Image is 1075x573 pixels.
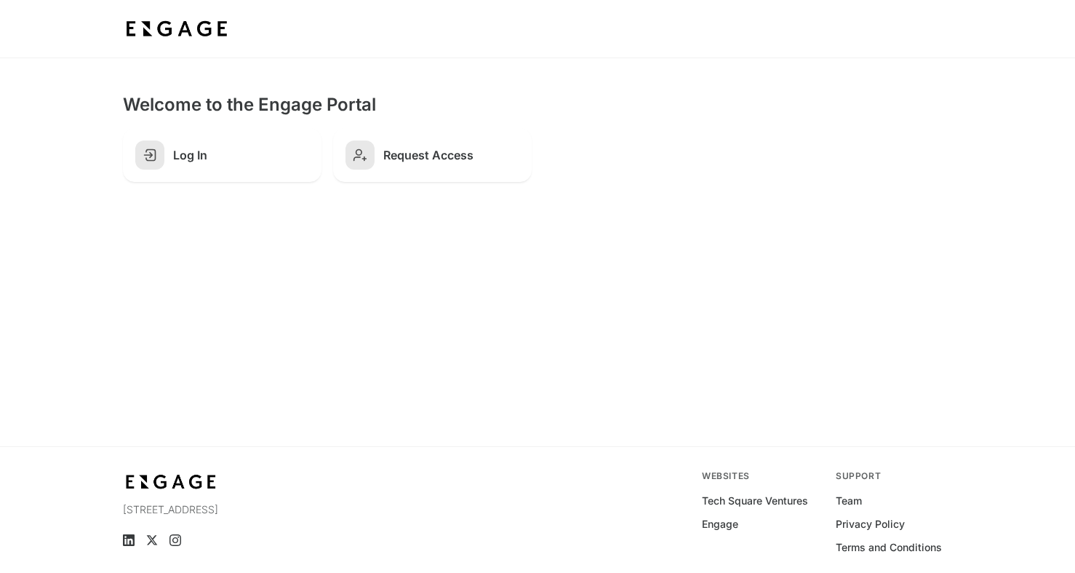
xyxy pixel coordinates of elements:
[123,128,321,182] a: Log In
[836,470,952,482] div: Support
[836,540,942,555] a: Terms and Conditions
[836,517,905,531] a: Privacy Policy
[702,517,738,531] a: Engage
[123,534,135,546] a: LinkedIn
[123,502,375,517] p: [STREET_ADDRESS]
[173,148,309,162] h2: Log In
[146,534,158,546] a: X (Twitter)
[702,470,818,482] div: Websites
[383,148,519,162] h2: Request Access
[836,494,862,508] a: Team
[702,494,808,508] a: Tech Square Ventures
[333,128,532,182] a: Request Access
[123,470,219,494] img: bdf1fb74-1727-4ba0-a5bd-bc74ae9fc70b.jpeg
[123,93,952,116] h2: Welcome to the Engage Portal
[123,16,231,42] img: bdf1fb74-1727-4ba0-a5bd-bc74ae9fc70b.jpeg
[123,534,375,546] ul: Social media
[169,534,181,546] a: Instagram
